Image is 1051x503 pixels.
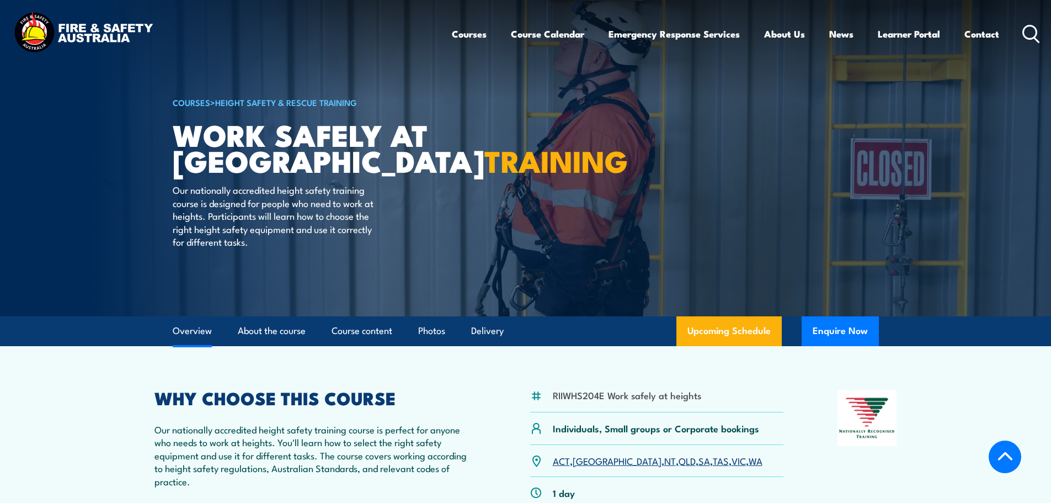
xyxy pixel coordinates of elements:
[749,454,762,467] a: WA
[732,454,746,467] a: VIC
[215,96,357,108] a: Height Safety & Rescue Training
[511,19,584,49] a: Course Calendar
[609,19,740,49] a: Emergency Response Services
[154,423,477,488] p: Our nationally accredited height safety training course is perfect for anyone who needs to work a...
[837,390,897,446] img: Nationally Recognised Training logo.
[553,454,570,467] a: ACT
[173,121,445,173] h1: Work Safely at [GEOGRAPHIC_DATA]
[676,316,782,346] a: Upcoming Schedule
[553,454,762,467] p: , , , , , , ,
[878,19,940,49] a: Learner Portal
[553,422,759,435] p: Individuals, Small groups or Corporate bookings
[173,96,210,108] a: COURSES
[802,316,879,346] button: Enquire Now
[471,316,504,346] a: Delivery
[713,454,729,467] a: TAS
[154,390,477,405] h2: WHY CHOOSE THIS COURSE
[238,316,306,346] a: About the course
[173,316,212,346] a: Overview
[173,183,374,248] p: Our nationally accredited height safety training course is designed for people who need to work a...
[829,19,853,49] a: News
[664,454,676,467] a: NT
[553,486,575,499] p: 1 day
[698,454,710,467] a: SA
[553,389,701,401] li: RIIWHS204E Work safely at heights
[764,19,805,49] a: About Us
[173,96,445,109] h6: >
[573,454,661,467] a: [GEOGRAPHIC_DATA]
[484,137,628,183] strong: TRAINING
[332,316,392,346] a: Course content
[418,316,445,346] a: Photos
[964,19,999,49] a: Contact
[679,454,696,467] a: QLD
[452,19,487,49] a: Courses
